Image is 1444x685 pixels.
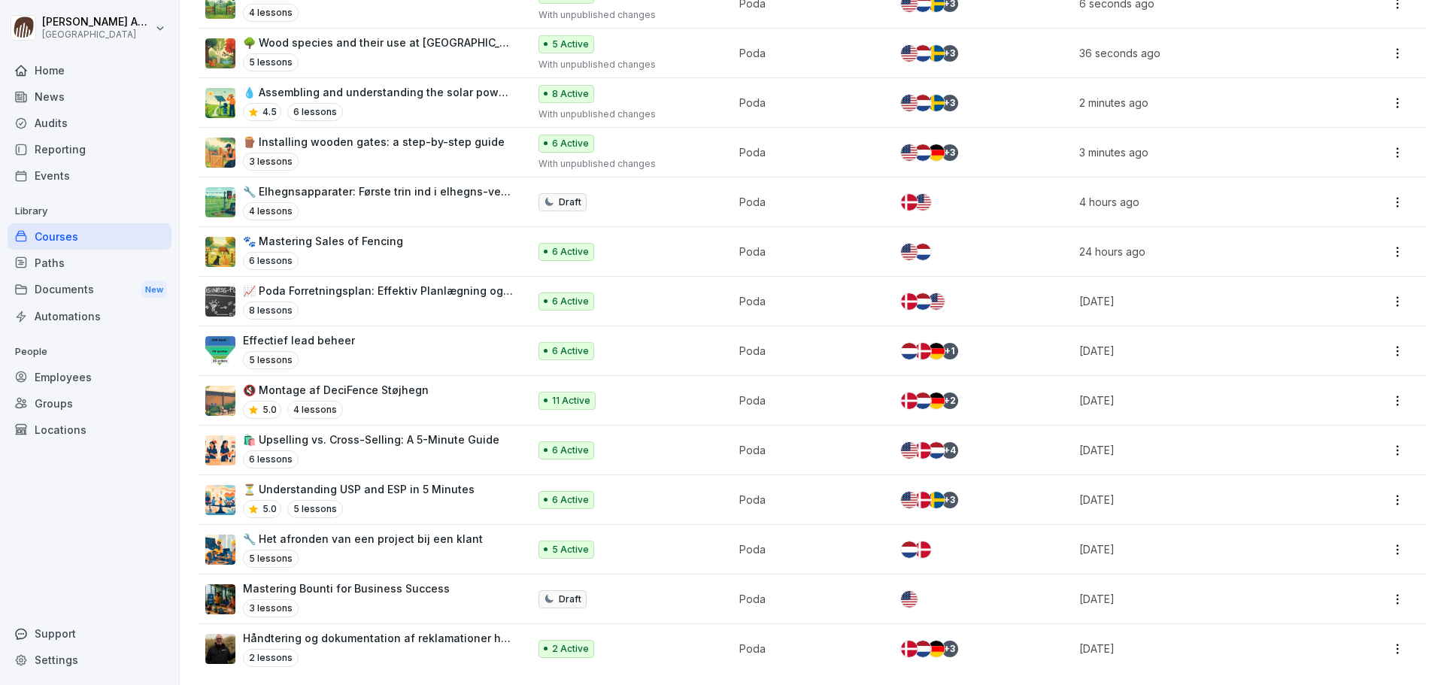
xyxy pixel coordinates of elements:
p: 4 lessons [243,4,299,22]
img: us.svg [901,144,918,161]
p: 📈 Poda Forretningsplan: Effektiv Planlægning og Strategi med audiofil [243,283,513,299]
p: 🐾 Mastering Sales of Fencing [243,233,403,249]
p: 3 minutes ago [1079,144,1319,160]
p: 2 minutes ago [1079,95,1319,111]
img: ii4te864lx8a59yyzo957qwk.png [205,336,235,366]
img: thgb2mx0bhcepjhojq3x82qb.png [205,386,235,416]
img: akw15qmbc8lz96rhhyr6ygo8.png [205,88,235,118]
p: [DATE] [1079,343,1319,359]
img: nl.svg [915,293,931,310]
p: Draft [559,195,581,209]
div: + 3 [942,45,958,62]
div: + 3 [942,492,958,508]
img: us.svg [901,492,918,508]
p: 6 lessons [287,103,343,121]
p: 8 Active [552,87,589,101]
img: de.svg [928,393,945,409]
p: 5 Active [552,543,589,556]
img: nl.svg [901,541,918,558]
p: Mastering Bounti for Business Success [243,580,450,596]
p: 5 Active [552,38,589,51]
a: Settings [8,647,171,673]
p: [DATE] [1079,591,1319,607]
div: Documents [8,276,171,304]
p: [DATE] [1079,442,1319,458]
p: Poda [739,293,875,309]
img: ghfaes66icgjudemyzanc5gs.png [205,485,235,515]
img: us.svg [901,95,918,111]
img: uxym994ipj0t40gzzyaaynqf.png [205,634,235,664]
a: DocumentsNew [8,276,171,304]
img: dk.svg [915,492,931,508]
img: nl.svg [915,45,931,62]
img: dk.svg [901,293,918,310]
img: se.svg [928,45,945,62]
p: 🛍️ Upselling vs. Cross-Selling: A 5-Minute Guide [243,432,499,447]
p: 4 hours ago [1079,194,1319,210]
p: Library [8,199,171,223]
p: 💧 Assembling and understanding the solar powered field pump [243,84,513,100]
p: [PERSON_NAME] Andreasen [42,16,152,29]
p: [GEOGRAPHIC_DATA] [42,29,152,40]
a: Home [8,57,171,83]
a: Locations [8,417,171,443]
p: 5 lessons [243,53,299,71]
p: Poda [739,244,875,259]
img: iitrrchdpqggmo7zvf685sph.png [205,138,235,168]
img: kxi8va3mi4rps8i66op2yw5d.png [205,237,235,267]
p: Draft [559,593,581,606]
p: With unpublished changes [538,157,714,171]
img: wy6jvvzx1dplnljbx559lfsf.png [205,286,235,317]
p: 6 Active [552,137,589,150]
p: Poda [739,442,875,458]
p: Poda [739,144,875,160]
div: + 4 [942,442,958,459]
p: Poda [739,492,875,508]
img: nl.svg [901,343,918,359]
p: With unpublished changes [538,108,714,121]
div: Employees [8,364,171,390]
div: Courses [8,223,171,250]
img: us.svg [915,194,931,211]
p: 5 lessons [243,351,299,369]
p: 5 lessons [287,500,343,518]
div: + 3 [942,95,958,111]
img: se.svg [928,492,945,508]
img: dk.svg [915,343,931,359]
div: Events [8,162,171,189]
a: Paths [8,250,171,276]
img: dk.svg [901,641,918,657]
p: 6 Active [552,344,589,358]
p: Poda [739,194,875,210]
div: + 2 [942,393,958,409]
p: [DATE] [1079,541,1319,557]
img: gb4uxy99b9loxgm7rcriajjo.png [205,38,235,68]
p: 🔧 Het afronden van een project bij een klant [243,531,483,547]
img: de.svg [928,144,945,161]
img: de.svg [928,343,945,359]
div: Groups [8,390,171,417]
p: 36 seconds ago [1079,45,1319,61]
p: Poda [739,541,875,557]
p: 4 lessons [243,202,299,220]
p: Poda [739,393,875,408]
p: Poda [739,95,875,111]
img: nl.svg [915,641,931,657]
p: 3 lessons [243,599,299,617]
a: Automations [8,303,171,329]
img: us.svg [901,244,918,260]
img: us.svg [901,442,918,459]
p: 4.5 [262,105,277,119]
img: us.svg [901,45,918,62]
p: [DATE] [1079,393,1319,408]
div: + 3 [942,641,958,657]
p: 8 lessons [243,302,299,320]
img: dk.svg [901,393,918,409]
p: 4 lessons [287,401,343,419]
img: us.svg [901,591,918,608]
p: [DATE] [1079,492,1319,508]
p: 🔇 Montage af DeciFence Støjhegn [243,382,429,398]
